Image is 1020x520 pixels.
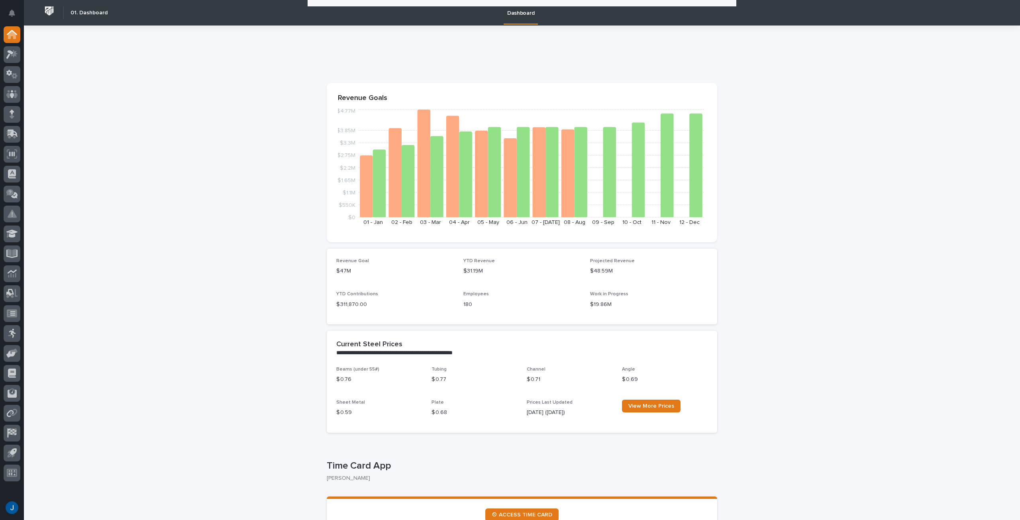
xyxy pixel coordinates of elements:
[628,403,674,409] span: View More Prices
[338,94,706,103] p: Revenue Goals
[336,292,378,296] span: YTD Contributions
[679,220,700,225] text: 12 - Dec
[336,408,422,417] p: $ 0.59
[590,292,628,296] span: Work in Progress
[336,400,365,405] span: Sheet Metal
[463,300,581,309] p: 180
[391,220,412,225] text: 02 - Feb
[336,367,379,372] span: Beams (under 55#)
[622,220,641,225] text: 10 - Oct
[432,400,444,405] span: Plate
[463,292,489,296] span: Employees
[337,153,355,158] tspan: $2.75M
[339,202,355,208] tspan: $550K
[592,220,614,225] text: 09 - Sep
[337,108,355,114] tspan: $4.77M
[343,190,355,195] tspan: $1.1M
[432,375,517,384] p: $ 0.77
[532,220,560,225] text: 07 - [DATE]
[622,400,681,412] a: View More Prices
[336,259,369,263] span: Revenue Goal
[336,300,454,309] p: $ 311,870.00
[477,220,499,225] text: 05 - May
[432,408,517,417] p: $ 0.68
[327,475,711,482] p: [PERSON_NAME]
[336,340,402,349] h2: Current Steel Prices
[527,408,612,417] p: [DATE] ([DATE])
[4,499,20,516] button: users-avatar
[432,367,447,372] span: Tubing
[337,177,355,183] tspan: $1.65M
[590,259,635,263] span: Projected Revenue
[336,375,422,384] p: $ 0.76
[348,215,355,220] tspan: $0
[420,220,441,225] text: 03 - Mar
[651,220,671,225] text: 11 - Nov
[4,5,20,22] button: Notifications
[564,220,585,225] text: 08 - Aug
[449,220,470,225] text: 04 - Apr
[340,165,355,171] tspan: $2.2M
[622,367,635,372] span: Angle
[340,140,355,146] tspan: $3.3M
[71,10,108,16] h2: 01. Dashboard
[590,300,708,309] p: $19.86M
[42,4,57,18] img: Workspace Logo
[506,220,528,225] text: 06 - Jun
[527,375,612,384] p: $ 0.71
[363,220,383,225] text: 01 - Jan
[527,400,573,405] span: Prices Last Updated
[10,10,20,22] div: Notifications
[463,259,495,263] span: YTD Revenue
[622,375,708,384] p: $ 0.69
[463,267,581,275] p: $31.19M
[590,267,708,275] p: $48.59M
[327,460,714,472] p: Time Card App
[337,128,355,133] tspan: $3.85M
[527,367,545,372] span: Channel
[492,512,552,518] span: ⏲ ACCESS TIME CARD
[336,267,454,275] p: $47M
